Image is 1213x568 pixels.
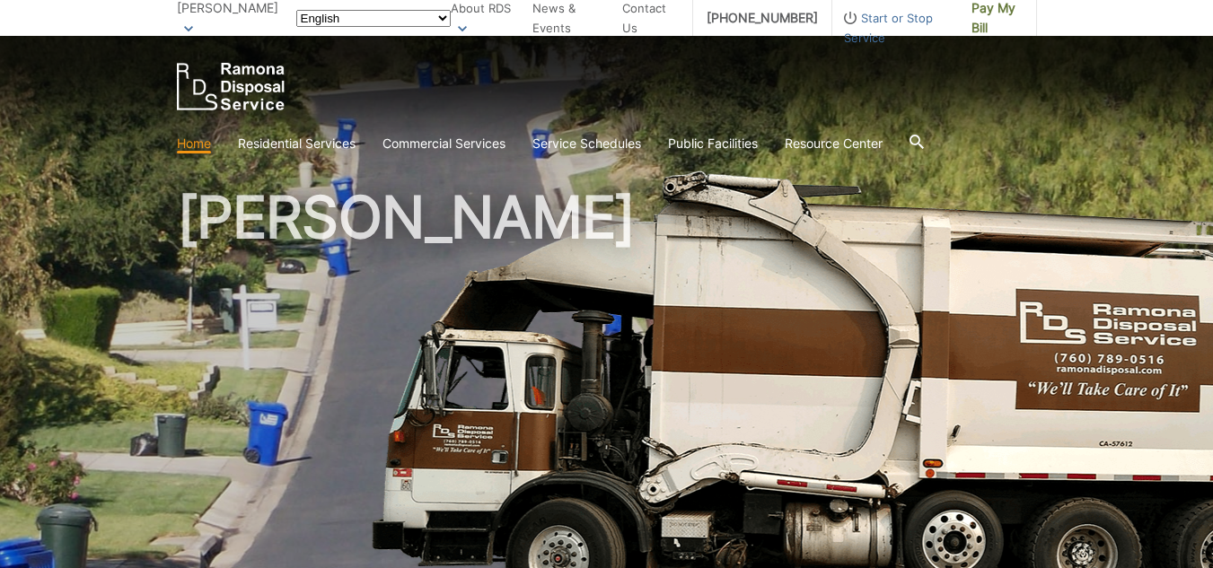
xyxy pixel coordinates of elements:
a: Service Schedules [532,134,641,153]
a: Residential Services [238,134,356,153]
a: Resource Center [785,134,883,153]
a: Public Facilities [668,134,758,153]
a: EDCD logo. Return to the homepage. [177,63,285,110]
a: Commercial Services [382,134,505,153]
a: Home [177,134,211,153]
select: Select a language [296,10,451,27]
